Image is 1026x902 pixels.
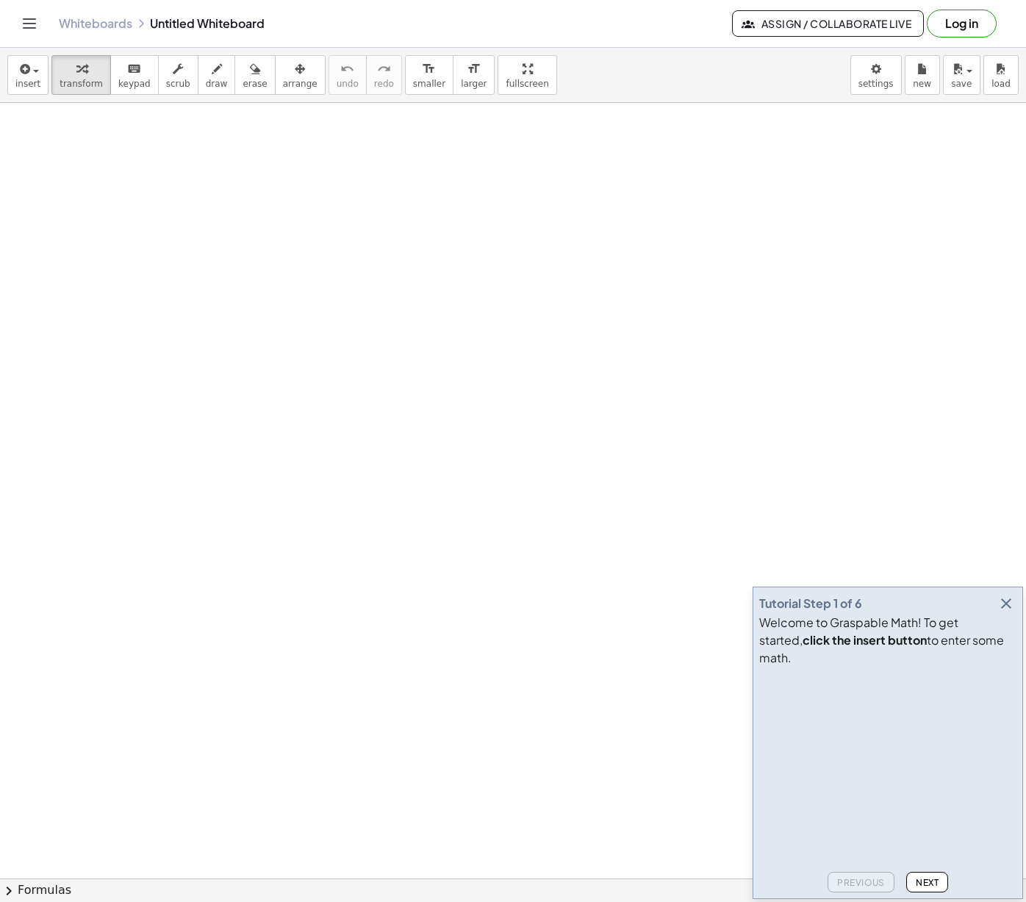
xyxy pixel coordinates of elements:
button: erase [234,55,275,95]
button: redoredo [366,55,402,95]
span: draw [206,79,228,89]
i: keyboard [127,60,141,78]
button: new [905,55,940,95]
span: undo [337,79,359,89]
div: Welcome to Graspable Math! To get started, to enter some math. [759,614,1016,667]
button: undoundo [329,55,367,95]
span: new [913,79,931,89]
div: Tutorial Step 1 of 6 [759,595,862,612]
button: fullscreen [498,55,556,95]
button: Next [906,872,948,892]
button: format_sizelarger [453,55,495,95]
span: scrub [166,79,190,89]
span: save [951,79,972,89]
i: format_size [422,60,436,78]
span: keypad [118,79,151,89]
span: redo [374,79,394,89]
button: arrange [275,55,326,95]
button: save [943,55,980,95]
span: smaller [413,79,445,89]
a: Whiteboards [59,16,132,31]
span: load [991,79,1011,89]
span: larger [461,79,487,89]
button: keyboardkeypad [110,55,159,95]
b: click the insert button [803,632,927,648]
button: draw [198,55,236,95]
button: transform [51,55,111,95]
span: Assign / Collaborate Live [745,17,911,30]
span: fullscreen [506,79,548,89]
button: scrub [158,55,198,95]
i: redo [377,60,391,78]
i: undo [340,60,354,78]
span: Next [916,877,939,888]
button: load [983,55,1019,95]
span: settings [858,79,894,89]
span: arrange [283,79,318,89]
button: Assign / Collaborate Live [732,10,924,37]
button: format_sizesmaller [405,55,453,95]
button: Log in [927,10,997,37]
i: format_size [467,60,481,78]
span: transform [60,79,103,89]
button: settings [850,55,902,95]
button: insert [7,55,49,95]
span: insert [15,79,40,89]
span: erase [243,79,267,89]
button: Toggle navigation [18,12,41,35]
